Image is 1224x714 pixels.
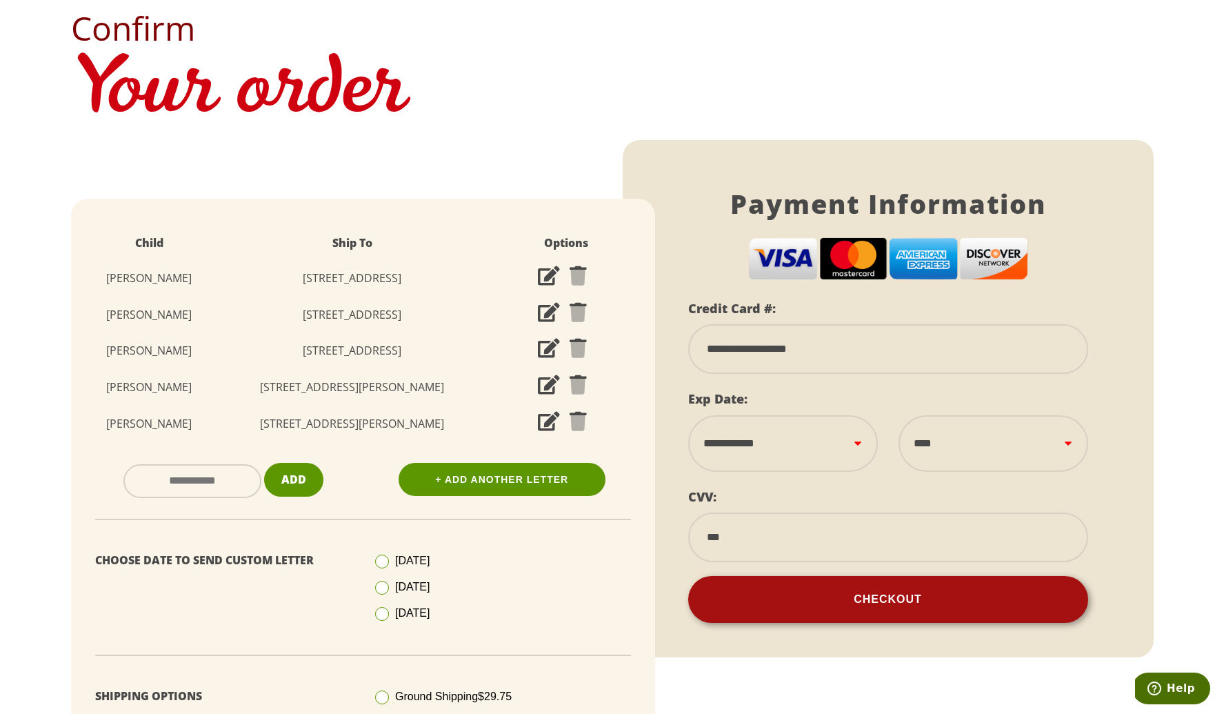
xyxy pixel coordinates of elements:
[395,555,430,566] span: [DATE]
[1135,673,1210,707] iframe: Opens a widget where you can find more information
[395,581,430,593] span: [DATE]
[688,488,716,505] label: CVV:
[85,226,214,260] th: Child
[85,406,214,442] td: [PERSON_NAME]
[264,463,323,497] button: Add
[214,297,492,333] td: [STREET_ADDRESS]
[71,45,1154,140] h1: Your order
[95,686,353,706] p: Shipping Options
[214,260,492,297] td: [STREET_ADDRESS]
[281,472,306,487] span: Add
[85,297,214,333] td: [PERSON_NAME]
[214,226,492,260] th: Ship To
[688,576,1088,623] button: Checkout
[748,237,1028,281] img: cc-logos.png
[399,463,605,496] a: + Add Another Letter
[85,260,214,297] td: [PERSON_NAME]
[395,607,430,619] span: [DATE]
[491,226,641,260] th: Options
[95,551,353,571] p: Choose Date To Send Custom Letter
[85,333,214,369] td: [PERSON_NAME]
[214,333,492,369] td: [STREET_ADDRESS]
[71,12,1154,45] h2: Confirm
[395,691,512,702] span: Ground Shipping
[688,188,1088,220] h1: Payment Information
[85,369,214,406] td: [PERSON_NAME]
[214,369,492,406] td: [STREET_ADDRESS][PERSON_NAME]
[214,406,492,442] td: [STREET_ADDRESS][PERSON_NAME]
[688,300,776,317] label: Credit Card #:
[478,691,512,702] span: $29.75
[688,390,748,407] label: Exp Date:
